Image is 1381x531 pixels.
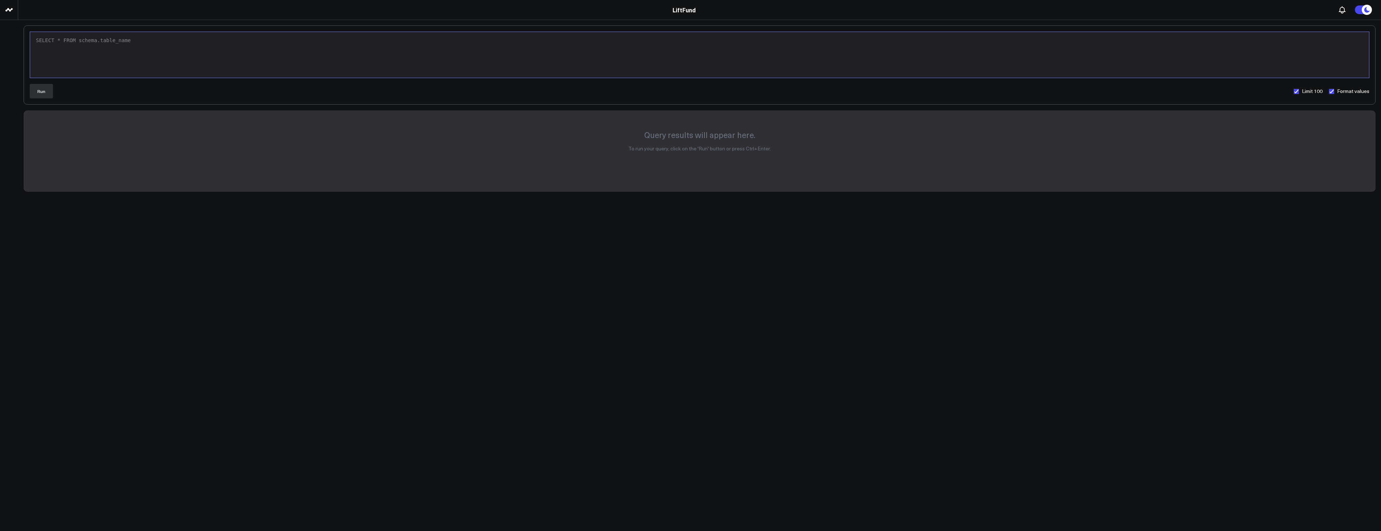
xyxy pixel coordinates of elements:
p: To run your query, click on the 'Run' button or press Ctrl+Enter. [41,146,1358,151]
p: Query results will appear here. [41,129,1358,140]
button: Run [30,84,53,98]
label: Limit 100 [1293,88,1323,94]
label: Format values [1328,88,1369,94]
a: LiftFund [673,6,696,14]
